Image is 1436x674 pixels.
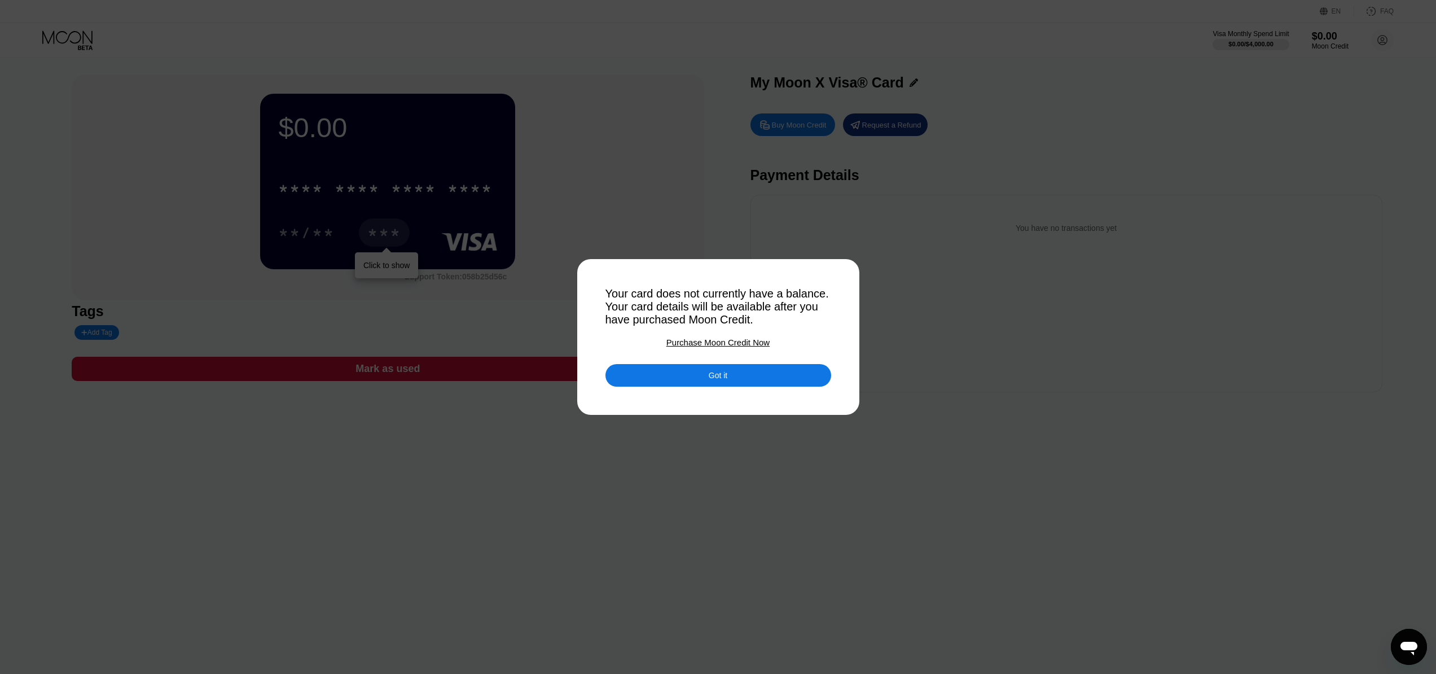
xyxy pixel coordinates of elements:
iframe: Button to launch messaging window [1391,629,1427,665]
div: Got it [605,364,831,387]
div: Your card does not currently have a balance. Your card details will be available after you have p... [605,287,831,326]
div: Purchase Moon Credit Now [666,338,770,347]
div: Got it [709,370,727,380]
